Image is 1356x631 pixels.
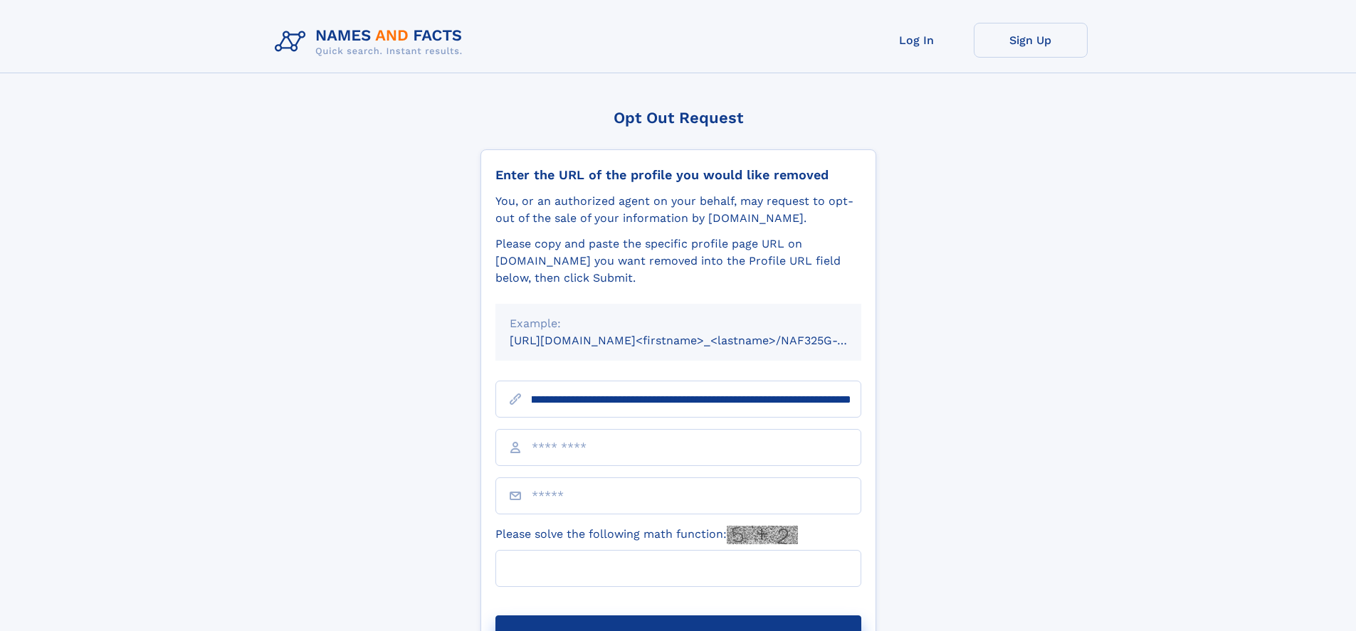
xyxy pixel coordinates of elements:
[974,23,1088,58] a: Sign Up
[480,109,876,127] div: Opt Out Request
[495,167,861,183] div: Enter the URL of the profile you would like removed
[269,23,474,61] img: Logo Names and Facts
[495,235,861,287] div: Please copy and paste the specific profile page URL on [DOMAIN_NAME] you want removed into the Pr...
[495,193,861,227] div: You, or an authorized agent on your behalf, may request to opt-out of the sale of your informatio...
[510,334,888,347] small: [URL][DOMAIN_NAME]<firstname>_<lastname>/NAF325G-xxxxxxxx
[510,315,847,332] div: Example:
[495,526,798,544] label: Please solve the following math function:
[860,23,974,58] a: Log In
